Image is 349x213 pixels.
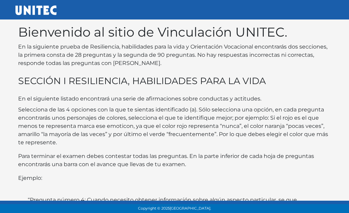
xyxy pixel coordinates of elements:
[18,174,331,182] p: Ejemplo:
[18,25,331,40] h1: Bienvenido al sitio de Vinculación UNITEC.
[18,106,331,147] p: Selecciona de las 4 opciones con la que te sientas identificado (a). Sólo selecciona una opción, ...
[15,5,57,15] img: UNITEC
[18,76,331,86] h3: SECCIÓN I RESILIENCIA, HABILIDADES PARA LA VIDA
[18,95,331,103] p: En el siguiente listado encontrará una serie de afirmaciones sobre conductas y actitudes.
[28,196,322,212] label: “Pregunta número 4: Cuando necesito obtener información sobre algún aspecto particular, se que pr...
[18,43,331,67] p: En la siguiente prueba de Resiliencia, habilidades para la vida y Orientación Vocacional encontra...
[170,206,211,211] span: [GEOGRAPHIC_DATA].
[18,152,331,169] p: Para terminar el examen debes contestar todas las preguntas. En la parte inferior de cada hoja de...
